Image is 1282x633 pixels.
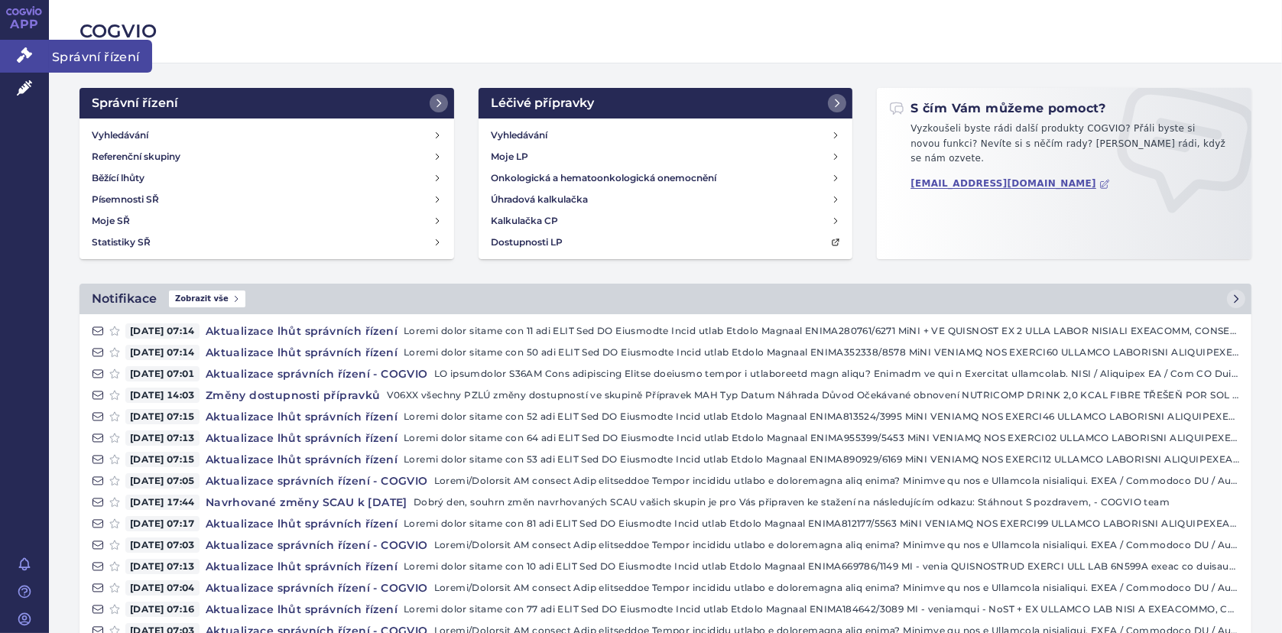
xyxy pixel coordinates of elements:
span: [DATE] 07:14 [125,323,200,339]
span: [DATE] 07:15 [125,452,200,467]
h2: COGVIO [80,18,1251,44]
h4: Aktualizace správních řízení - COGVIO [200,366,434,381]
h4: Písemnosti SŘ [92,192,159,207]
p: Loremi dolor sitame con 50 adi ELIT Sed DO Eiusmodte Incid utlab Etdolo Magnaal ENIMA352338/8578 ... [404,345,1239,360]
span: [DATE] 07:13 [125,559,200,574]
a: Dostupnosti LP [485,232,847,253]
span: [DATE] 07:16 [125,602,200,617]
a: Vyhledávání [86,125,448,146]
h4: Aktualizace lhůt správních řízení [200,452,404,467]
p: Loremi/Dolorsit AM consect Adip elitseddoe Tempor incididu utlabo e doloremagna aliq enima? Minim... [434,537,1239,553]
p: LO ipsumdolor S36AM Cons adipiscing Elitse doeiusmo tempor i utlaboreetd magn aliqu? Enimadm ve q... [434,366,1239,381]
a: Onkologická a hematoonkologická onemocnění [485,167,847,189]
h4: Běžící lhůty [92,170,144,186]
a: Běžící lhůty [86,167,448,189]
p: Loremi/Dolorsit AM consect Adip elitseddoe Tempor incididu utlabo e doloremagna aliq enima? Minim... [434,580,1239,596]
h4: Moje SŘ [92,213,130,229]
h4: Moje LP [491,149,528,164]
span: [DATE] 07:13 [125,430,200,446]
h4: Aktualizace správních řízení - COGVIO [200,580,434,596]
h2: Léčivé přípravky [491,94,594,112]
a: Vyhledávání [485,125,847,146]
h4: Aktualizace správních řízení - COGVIO [200,473,434,489]
h4: Úhradová kalkulačka [491,192,588,207]
h4: Vyhledávání [92,128,148,143]
a: [EMAIL_ADDRESS][DOMAIN_NAME] [910,178,1110,190]
span: [DATE] 07:05 [125,473,200,489]
span: [DATE] 17:44 [125,495,200,510]
h4: Aktualizace lhůt správních řízení [200,602,404,617]
a: Léčivé přípravky [479,88,853,118]
a: Správní řízení [80,88,454,118]
p: Vyzkoušeli byste rádi další produkty COGVIO? Přáli byste si novou funkci? Nevíte si s něčím rady?... [889,122,1239,173]
a: Statistiky SŘ [86,232,448,253]
p: Loremi dolor sitame con 53 adi ELIT Sed DO Eiusmodte Incid utlab Etdolo Magnaal ENIMA890929/6169 ... [404,452,1239,467]
h4: Aktualizace lhůt správních řízení [200,409,404,424]
p: Loremi dolor sitame con 10 adi ELIT Sed DO Eiusmodte Incid utlab Etdolo Magnaal ENIMA669786/1149 ... [404,559,1239,574]
h2: Notifikace [92,290,157,308]
p: Loremi dolor sitame con 11 adi ELIT Sed DO Eiusmodte Incid utlab Etdolo Magnaal ENIMA280761/6271 ... [404,323,1239,339]
h4: Kalkulačka CP [491,213,558,229]
span: Zobrazit vše [169,291,245,307]
a: Moje LP [485,146,847,167]
h4: Referenční skupiny [92,149,180,164]
h4: Aktualizace lhůt správních řízení [200,345,404,360]
span: Správní řízení [49,40,152,72]
a: NotifikaceZobrazit vše [80,284,1251,314]
h4: Změny dostupnosti přípravků [200,388,387,403]
h4: Aktualizace lhůt správních řízení [200,559,404,574]
h4: Aktualizace lhůt správních řízení [200,430,404,446]
p: Loremi/Dolorsit AM consect Adip elitseddoe Tempor incididu utlabo e doloremagna aliq enima? Minim... [434,473,1239,489]
a: Úhradová kalkulačka [485,189,847,210]
span: [DATE] 07:01 [125,366,200,381]
p: Loremi dolor sitame con 64 adi ELIT Sed DO Eiusmodte Incid utlab Etdolo Magnaal ENIMA955399/5453 ... [404,430,1239,446]
h4: Aktualizace lhůt správních řízení [200,323,404,339]
span: [DATE] 07:04 [125,580,200,596]
h4: Dostupnosti LP [491,235,563,250]
p: Loremi dolor sitame con 77 adi ELIT Sed DO Eiusmodte Incid utlab Etdolo Magnaal ENIMA184642/3089 ... [404,602,1239,617]
a: Referenční skupiny [86,146,448,167]
span: [DATE] 07:15 [125,409,200,424]
a: Kalkulačka CP [485,210,847,232]
span: [DATE] 07:03 [125,537,200,553]
h4: Aktualizace lhůt správních řízení [200,516,404,531]
h2: Správní řízení [92,94,178,112]
a: Moje SŘ [86,210,448,232]
h4: Aktualizace správních řízení - COGVIO [200,537,434,553]
h4: Onkologická a hematoonkologická onemocnění [491,170,716,186]
h2: S čím Vám můžeme pomoct? [889,100,1106,117]
p: Loremi dolor sitame con 81 adi ELIT Sed DO Eiusmodte Incid utlab Etdolo Magnaal ENIMA812177/5563 ... [404,516,1239,531]
h4: Statistiky SŘ [92,235,151,250]
p: Loremi dolor sitame con 52 adi ELIT Sed DO Eiusmodte Incid utlab Etdolo Magnaal ENIMA813524/3995 ... [404,409,1239,424]
h4: Vyhledávání [491,128,547,143]
span: [DATE] 07:14 [125,345,200,360]
a: Písemnosti SŘ [86,189,448,210]
span: [DATE] 07:17 [125,516,200,531]
h4: Navrhované změny SCAU k [DATE] [200,495,414,510]
p: V06XX všechny PZLÚ změny dostupností ve skupině Přípravek MAH Typ Datum Náhrada Důvod Očekávané o... [387,388,1239,403]
p: Dobrý den, souhrn změn navrhovaných SCAU vašich skupin je pro Vás připraven ke stažení na následu... [414,495,1239,510]
span: [DATE] 14:03 [125,388,200,403]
